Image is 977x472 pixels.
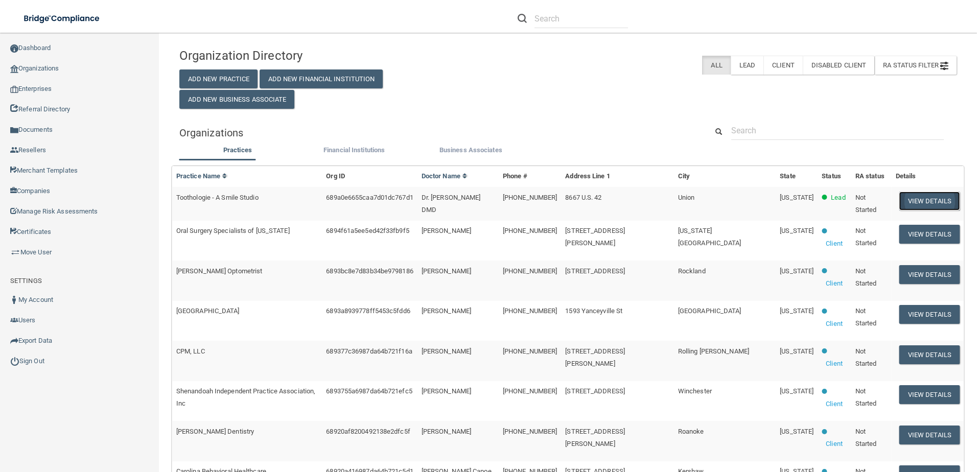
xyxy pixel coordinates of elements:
[565,267,625,275] span: [STREET_ADDRESS]
[803,56,875,75] label: Disabled Client
[855,347,877,367] span: Not Started
[731,121,944,140] input: Search
[184,144,291,156] label: Practices
[826,277,843,290] p: Client
[176,307,240,315] span: [GEOGRAPHIC_DATA]
[780,227,813,234] span: [US_STATE]
[10,316,18,324] img: icon-users.e205127d.png
[565,387,625,395] span: [STREET_ADDRESS]
[780,194,813,201] span: [US_STATE]
[503,347,557,355] span: [PHONE_NUMBER]
[10,146,18,154] img: ic_reseller.de258add.png
[518,14,527,23] img: ic-search.3b580494.png
[503,307,557,315] span: [PHONE_NUMBER]
[10,357,19,366] img: ic_power_dark.7ecde6b1.png
[855,267,877,287] span: Not Started
[678,227,741,247] span: [US_STATE][GEOGRAPHIC_DATA]
[10,275,42,287] label: SETTINGS
[10,65,18,73] img: organization-icon.f8decf85.png
[10,44,18,53] img: ic_dashboard_dark.d01f4a41.png
[223,146,252,154] span: Practices
[326,387,412,395] span: 6893755a6987da64b721efc5
[674,166,776,187] th: City
[826,358,843,370] p: Client
[678,428,704,435] span: Roanoke
[176,428,254,435] span: [PERSON_NAME] Dentistry
[780,307,813,315] span: [US_STATE]
[10,337,18,345] img: icon-export.b9366987.png
[826,238,843,250] p: Client
[780,387,813,395] span: [US_STATE]
[422,347,471,355] span: [PERSON_NAME]
[260,69,383,88] button: Add New Financial Institution
[855,227,877,247] span: Not Started
[855,307,877,327] span: Not Started
[826,318,843,330] p: Client
[179,90,295,109] button: Add New Business Associate
[179,69,258,88] button: Add New Practice
[422,194,481,214] span: Dr. [PERSON_NAME] DMD
[800,399,965,440] iframe: Drift Widget Chat Controller
[534,9,628,28] input: Search
[179,144,296,159] li: Practices
[678,307,741,315] span: [GEOGRAPHIC_DATA]
[326,428,410,435] span: 68920af8200492138e2dfc5f
[326,347,412,355] span: 689377c36987da64b721f16a
[176,267,263,275] span: [PERSON_NAME] Optometrist
[412,144,529,159] li: Business Associate
[851,166,892,187] th: RA status
[899,345,960,364] button: View Details
[503,428,557,435] span: [PHONE_NUMBER]
[899,305,960,324] button: View Details
[10,247,20,257] img: briefcase.64adab9b.png
[826,398,843,410] p: Client
[678,267,706,275] span: Rockland
[678,194,695,201] span: Union
[503,194,557,201] span: [PHONE_NUMBER]
[326,267,413,275] span: 6893bc8e7d83b34be9798186
[899,192,960,210] button: View Details
[565,194,601,201] span: 8667 U.S. 42
[899,385,960,404] button: View Details
[780,428,813,435] span: [US_STATE]
[831,192,845,204] p: Lead
[301,144,407,156] label: Financial Institutions
[892,166,964,187] th: Details
[883,61,948,69] span: RA Status Filter
[176,194,259,201] span: Toothologie - A Smile Studio
[565,227,625,247] span: [STREET_ADDRESS][PERSON_NAME]
[763,56,803,75] label: Client
[826,438,843,450] p: Client
[176,387,315,407] span: Shenandoah Independent Practice Association, Inc
[678,387,712,395] span: Winchester
[899,265,960,284] button: View Details
[326,194,413,201] span: 689a0e6655caa7d01dc767d1
[176,172,227,180] a: Practice Name
[326,307,410,315] span: 6893a8939778ff5453c5fdd6
[565,347,625,367] span: [STREET_ADDRESS][PERSON_NAME]
[899,225,960,244] button: View Details
[422,387,471,395] span: [PERSON_NAME]
[503,387,557,395] span: [PHONE_NUMBER]
[855,428,877,447] span: Not Started
[780,267,813,275] span: [US_STATE]
[818,166,851,187] th: Status
[422,172,468,180] a: Doctor Name
[780,347,813,355] span: [US_STATE]
[176,227,290,234] span: Oral Surgery Specialists of [US_STATE]
[10,126,18,134] img: icon-documents.8dae5593.png
[702,56,730,75] label: All
[179,49,428,62] h4: Organization Directory
[422,307,471,315] span: [PERSON_NAME]
[503,227,557,234] span: [PHONE_NUMBER]
[776,166,818,187] th: State
[326,227,409,234] span: 6894f61a5ee5ed42f33fb9f5
[422,428,471,435] span: [PERSON_NAME]
[565,307,622,315] span: 1593 Yanceyville St
[499,166,561,187] th: Phone #
[503,267,557,275] span: [PHONE_NUMBER]
[940,62,948,70] img: icon-filter@2x.21656d0b.png
[422,267,471,275] span: [PERSON_NAME]
[565,428,625,447] span: [STREET_ADDRESS][PERSON_NAME]
[322,166,417,187] th: Org ID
